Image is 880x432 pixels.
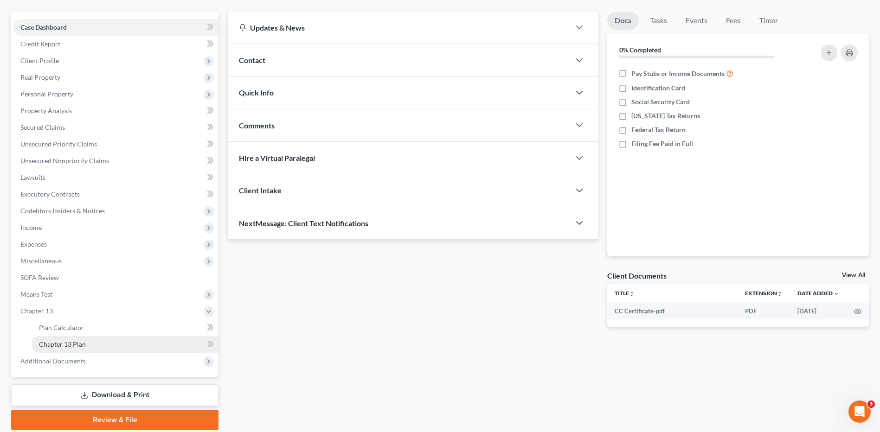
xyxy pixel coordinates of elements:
div: Client Documents [607,271,667,280]
a: Download & Print [11,384,218,406]
a: Credit Report [13,36,218,52]
span: Hire a Virtual Paralegal [239,153,315,162]
span: Case Dashboard [20,23,67,31]
a: Secured Claims [13,119,218,136]
a: SOFA Review [13,269,218,286]
a: Chapter 13 Plan [32,336,218,353]
a: Unsecured Priority Claims [13,136,218,152]
span: Chapter 13 [20,307,53,315]
span: Secured Claims [20,123,65,131]
span: Codebtors Insiders & Notices [20,207,105,215]
span: Filing Fee Paid in Full [631,139,693,148]
span: Chapter 13 Plan [39,340,86,348]
a: Events [678,12,715,30]
div: Updates & News [239,23,559,32]
span: 3 [867,400,875,408]
span: NextMessage: Client Text Notifications [239,219,368,228]
strong: 0% Completed [619,46,661,54]
span: SOFA Review [20,273,59,281]
td: CC Certificate-pdf [607,303,738,319]
i: unfold_more [629,291,635,297]
span: Client Profile [20,57,59,64]
a: View All [842,272,865,279]
span: Means Test [20,290,52,298]
span: Federal Tax Return [631,125,686,134]
a: Executory Contracts [13,186,218,203]
iframe: Intercom live chat [848,400,871,423]
span: Real Property [20,73,60,81]
span: Personal Property [20,90,73,98]
a: Review & File [11,410,218,430]
span: Income [20,223,42,231]
span: Identification Card [631,83,685,93]
a: Case Dashboard [13,19,218,36]
i: expand_more [834,291,839,297]
a: Date Added expand_more [797,290,839,297]
span: Executory Contracts [20,190,80,198]
td: PDF [738,303,790,319]
a: Property Analysis [13,102,218,119]
a: Timer [752,12,785,30]
a: Titleunfold_more [615,290,635,297]
span: Social Security Card [631,97,690,107]
span: Expenses [20,240,47,248]
span: Comments [239,121,275,130]
span: Credit Report [20,40,60,48]
span: Unsecured Nonpriority Claims [20,157,109,165]
td: [DATE] [790,303,847,319]
span: Additional Documents [20,357,86,365]
span: Quick Info [239,88,274,97]
span: Contact [239,56,265,64]
span: [US_STATE] Tax Returns [631,111,700,121]
span: Plan Calculator [39,324,84,331]
a: Docs [607,12,639,30]
a: Extensionunfold_more [745,290,783,297]
span: Unsecured Priority Claims [20,140,97,148]
span: Pay Stubs or Income Documents [631,69,725,78]
span: Lawsuits [20,173,45,181]
span: Client Intake [239,186,282,195]
a: Plan Calculator [32,319,218,336]
span: Miscellaneous [20,257,62,265]
a: Tasks [642,12,674,30]
span: Property Analysis [20,107,72,114]
a: Lawsuits [13,169,218,186]
a: Unsecured Nonpriority Claims [13,152,218,169]
i: unfold_more [777,291,783,297]
a: Fees [719,12,748,30]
